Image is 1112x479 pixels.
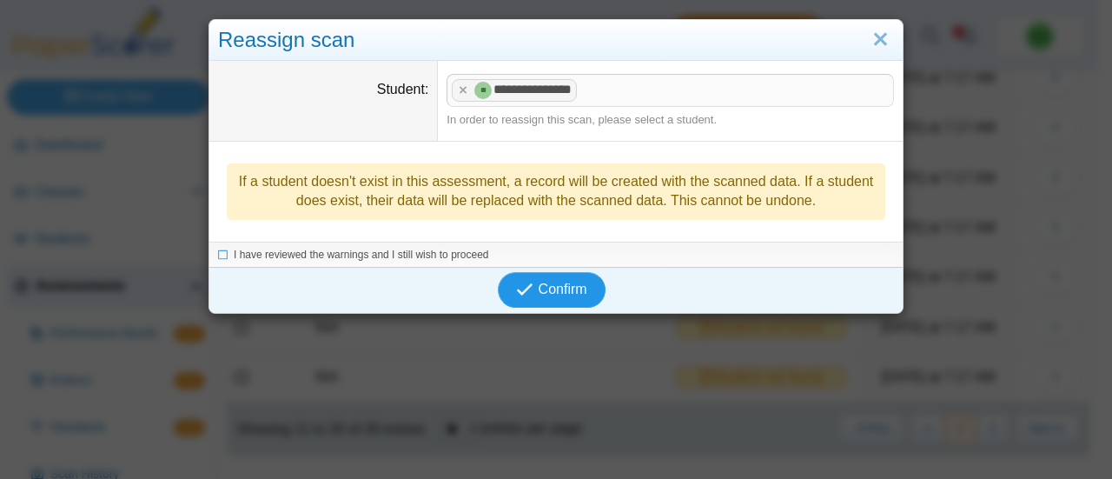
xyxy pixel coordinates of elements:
[455,84,470,96] x: remove tag
[227,163,885,220] div: If a student doesn't exist in this assessment, a record will be created with the scanned data. If...
[447,74,894,107] tags: ​
[539,282,587,296] span: Confirm
[447,112,894,128] div: In order to reassign this scan, please select a student.
[234,249,489,261] span: I have reviewed the warnings and I still wish to proceed
[498,272,605,307] button: Confirm
[867,25,894,55] a: Close
[377,82,429,96] label: Student
[478,86,488,94] span: JAYDA GRAY
[209,20,903,61] div: Reassign scan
